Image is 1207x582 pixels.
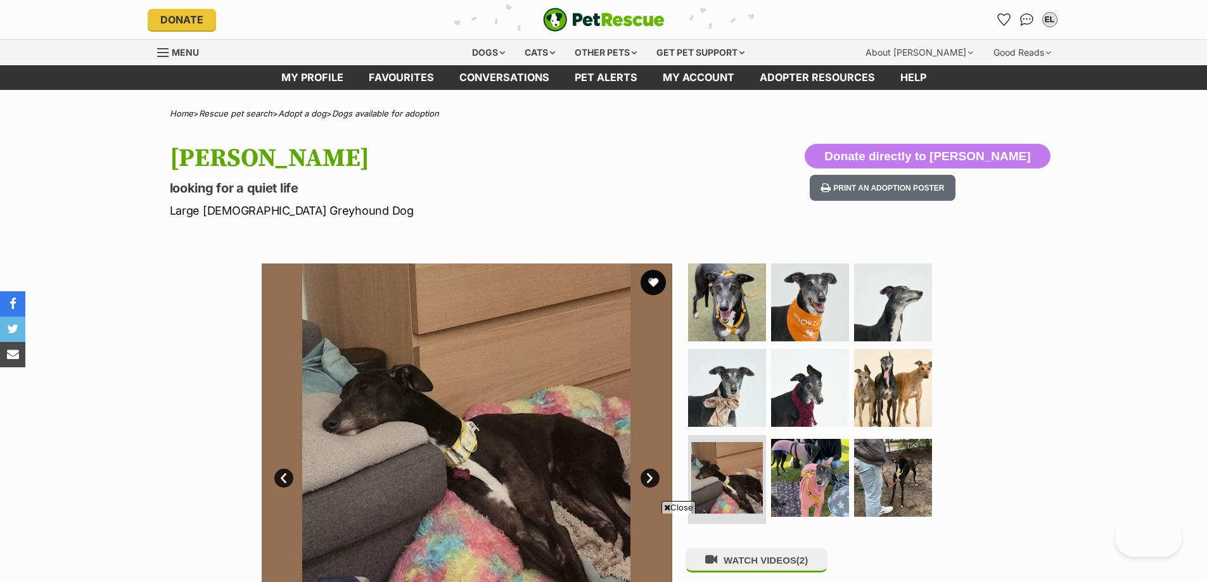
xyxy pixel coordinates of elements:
a: conversations [447,65,562,90]
img: Photo of Chloe [771,439,849,517]
a: Donate [148,9,216,30]
iframe: Help Scout Beacon - Open [1115,519,1182,557]
a: PetRescue [543,8,665,32]
h1: [PERSON_NAME] [170,144,706,173]
a: Pet alerts [562,65,650,90]
a: Menu [157,40,208,63]
img: logo-e224e6f780fb5917bec1dbf3a21bbac754714ae5b6737aabdf751b685950b380.svg [543,8,665,32]
p: looking for a quiet life [170,179,706,197]
a: Dogs available for adoption [332,108,439,118]
img: Photo of Chloe [854,263,932,341]
img: Photo of Chloe [854,439,932,517]
div: > > > [138,109,1070,118]
p: Large [DEMOGRAPHIC_DATA] Greyhound Dog [170,202,706,219]
a: Favourites [356,65,447,90]
span: Close [661,501,696,514]
img: Photo of Chloe [854,349,932,427]
img: Photo of Chloe [771,263,849,341]
div: Cats [516,40,564,65]
div: Dogs [463,40,514,65]
span: Menu [172,47,199,58]
button: Print an adoption poster [810,175,955,201]
a: Home [170,108,193,118]
ul: Account quick links [994,9,1060,30]
iframe: Advertisement [373,519,834,576]
button: favourite [641,270,666,295]
a: Adopter resources [747,65,888,90]
img: Photo of Chloe [688,263,766,341]
div: Get pet support [648,40,753,65]
a: Rescue pet search [199,108,272,118]
a: Favourites [994,9,1014,30]
a: My account [650,65,747,90]
div: Good Reads [985,40,1060,65]
a: Next [641,469,660,488]
a: Help [888,65,939,90]
div: About [PERSON_NAME] [857,40,982,65]
img: chat-41dd97257d64d25036548639549fe6c8038ab92f7586957e7f3b1b290dea8141.svg [1020,13,1033,26]
button: Donate directly to [PERSON_NAME] [805,144,1050,169]
a: Prev [274,469,293,488]
img: Photo of Chloe [691,442,763,514]
a: My profile [269,65,356,90]
a: Adopt a dog [278,108,326,118]
a: Conversations [1017,9,1037,30]
img: Photo of Chloe [688,349,766,427]
button: My account [1040,9,1060,30]
img: Photo of Chloe [771,349,849,427]
div: Other pets [566,40,646,65]
div: EL [1044,13,1056,26]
